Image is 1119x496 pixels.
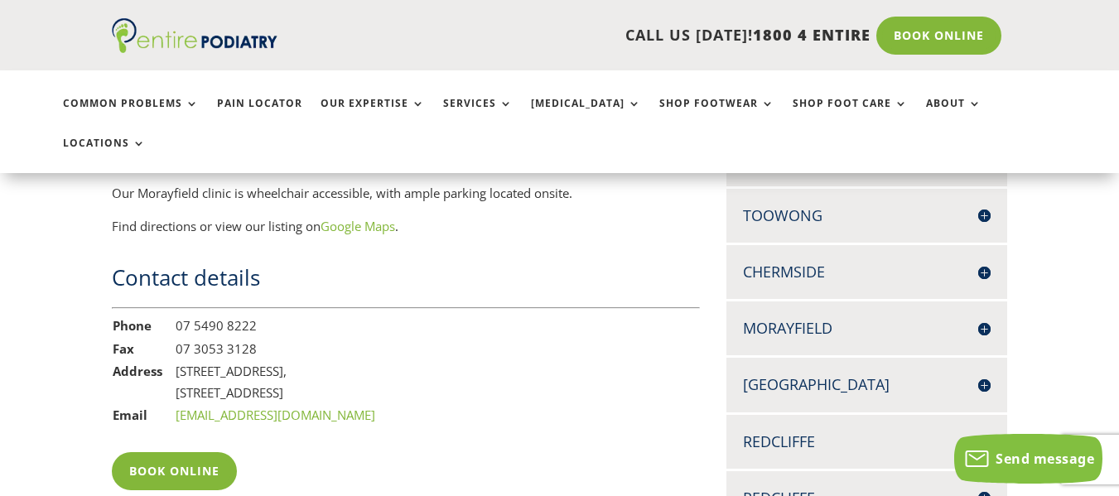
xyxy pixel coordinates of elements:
[175,338,376,361] td: 07 3053 3128
[113,317,152,334] strong: Phone
[113,363,162,379] strong: Address
[175,360,376,404] td: [STREET_ADDRESS], [STREET_ADDRESS]
[531,98,641,133] a: [MEDICAL_DATA]
[321,98,425,133] a: Our Expertise
[113,407,147,423] strong: Email
[217,98,302,133] a: Pain Locator
[63,137,146,173] a: Locations
[63,98,199,133] a: Common Problems
[954,434,1102,484] button: Send message
[743,205,991,226] h4: Toowong
[443,98,513,133] a: Services
[176,407,375,423] a: [EMAIL_ADDRESS][DOMAIN_NAME]
[112,452,237,490] a: Book Online
[743,374,991,395] h4: [GEOGRAPHIC_DATA]
[112,18,277,53] img: logo (1)
[793,98,908,133] a: Shop Foot Care
[753,25,871,45] span: 1800 4 ENTIRE
[112,183,700,217] p: Our Morayfield clinic is wheelchair accessible, with ample parking located onsite.
[316,25,871,46] p: CALL US [DATE]!
[175,315,376,338] td: 07 5490 8222
[659,98,774,133] a: Shop Footwear
[113,340,134,357] strong: Fax
[996,450,1094,468] span: Send message
[743,431,991,452] h4: Redcliffe
[112,40,277,56] a: Entire Podiatry
[321,218,395,234] a: Google Maps
[743,318,991,339] h4: Morayfield
[112,216,700,238] p: Find directions or view our listing on .
[112,262,700,301] h2: Contact details
[743,262,991,282] h4: Chermside
[926,98,982,133] a: About
[876,17,1001,55] a: Book Online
